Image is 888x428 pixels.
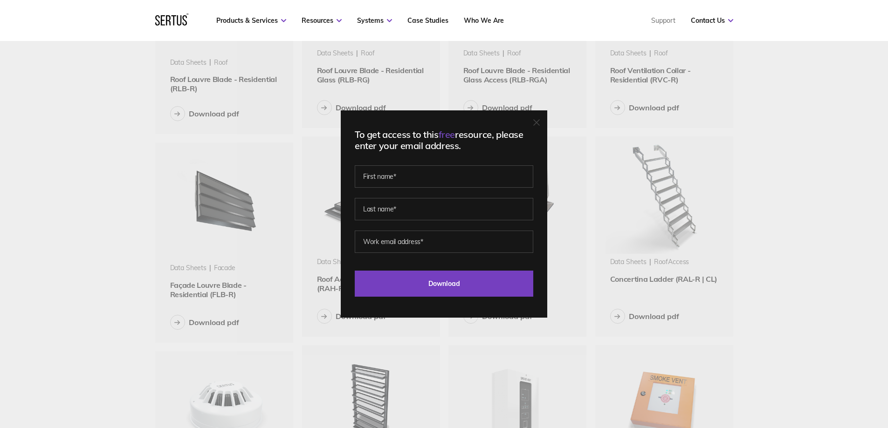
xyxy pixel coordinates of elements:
[355,165,533,188] input: First name*
[439,129,455,140] span: free
[691,16,733,25] a: Contact Us
[355,198,533,220] input: Last name*
[651,16,675,25] a: Support
[355,129,533,151] div: To get access to this resource, please enter your email address.
[355,271,533,297] input: Download
[464,16,504,25] a: Who We Are
[720,320,888,428] iframe: Chat Widget
[407,16,448,25] a: Case Studies
[216,16,286,25] a: Products & Services
[302,16,342,25] a: Resources
[355,231,533,253] input: Work email address*
[357,16,392,25] a: Systems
